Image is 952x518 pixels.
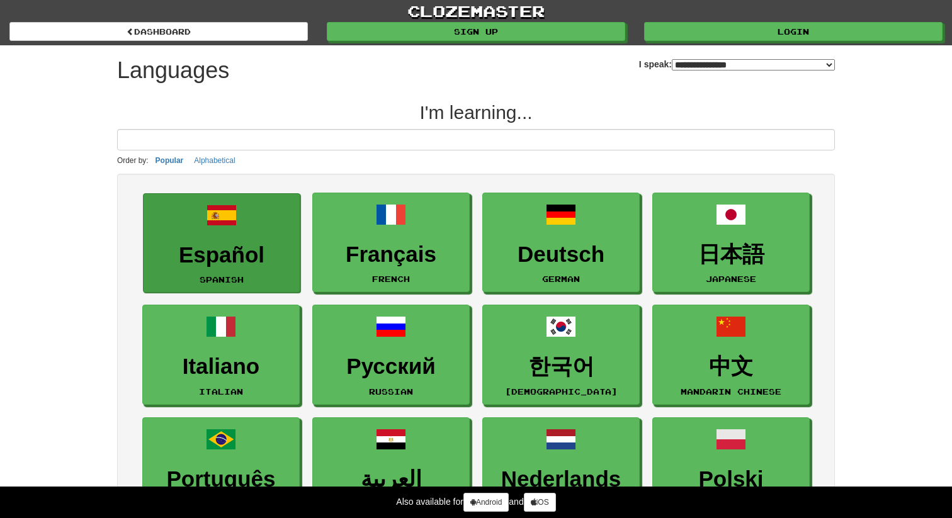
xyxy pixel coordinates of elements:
[639,58,835,70] label: I speak:
[482,193,640,293] a: DeutschGerman
[524,493,556,512] a: iOS
[190,154,239,167] button: Alphabetical
[681,387,781,396] small: Mandarin Chinese
[482,417,640,517] a: NederlandsDutch
[149,467,293,492] h3: Português
[372,274,410,283] small: French
[652,193,810,293] a: 日本語Japanese
[319,354,463,379] h3: Русский
[652,305,810,405] a: 中文Mandarin Chinese
[312,193,470,293] a: FrançaisFrench
[143,193,300,293] a: EspañolSpanish
[659,354,803,379] h3: 中文
[463,493,509,512] a: Android
[150,243,293,267] h3: Español
[142,417,300,517] a: PortuguêsPortuguese
[199,387,243,396] small: Italian
[149,354,293,379] h3: Italiano
[482,305,640,405] a: 한국어[DEMOGRAPHIC_DATA]
[489,242,633,267] h3: Deutsch
[200,275,244,284] small: Spanish
[505,387,618,396] small: [DEMOGRAPHIC_DATA]
[327,22,625,41] a: Sign up
[117,58,229,83] h1: Languages
[319,242,463,267] h3: Français
[312,305,470,405] a: РусскийRussian
[142,305,300,405] a: ItalianoItalian
[489,354,633,379] h3: 한국어
[312,417,470,517] a: العربيةArabic
[659,467,803,492] h3: Polski
[9,22,308,41] a: dashboard
[542,274,580,283] small: German
[369,387,413,396] small: Russian
[489,467,633,492] h3: Nederlands
[117,156,149,165] small: Order by:
[644,22,943,41] a: Login
[706,274,756,283] small: Japanese
[652,417,810,517] a: PolskiPolish
[659,242,803,267] h3: 日本語
[672,59,835,70] select: I speak:
[152,154,188,167] button: Popular
[319,467,463,492] h3: العربية
[117,102,835,123] h2: I'm learning...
